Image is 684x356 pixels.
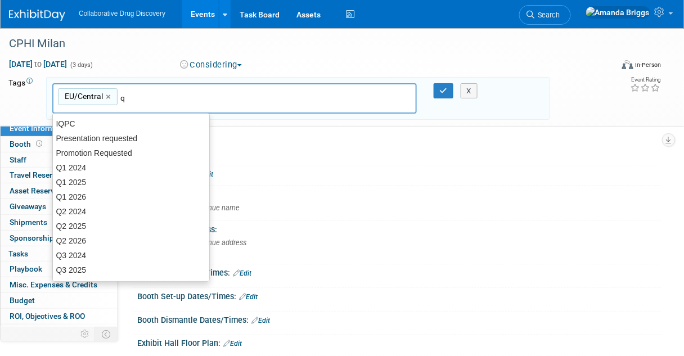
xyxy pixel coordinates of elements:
div: Q1 2026 [53,190,209,204]
span: Booth not reserved yet [34,139,44,148]
button: Considering [176,59,246,71]
a: Travel Reservations [1,168,118,183]
div: Booth Dismantle Dates/Times: [137,312,661,326]
a: Booth [1,137,118,152]
a: Edit [233,269,251,277]
div: Promotion Requested [53,146,209,160]
div: CPHI Milan [5,34,606,54]
div: Q2 2026 [53,233,209,248]
div: Presentation requested [53,131,209,146]
span: Shipments [10,218,47,227]
a: Misc. Expenses & Credits [1,277,118,292]
span: Asset Reservations [10,186,76,195]
a: Tasks [1,246,118,262]
a: Staff [1,152,118,168]
div: Exhibit Hall Dates/Times: [137,264,661,279]
a: Giveaways [1,199,118,214]
a: Search [519,5,571,25]
span: Playbook [10,264,42,273]
a: Edit [239,293,258,301]
span: Event Information [10,124,73,133]
div: Q3 2024 [53,248,209,263]
span: Travel Reservations [10,170,78,179]
div: Q3 2026 [53,277,209,292]
div: IQPC [53,116,209,131]
span: Budget [10,296,35,305]
div: Event Website: [137,165,661,180]
div: Exhibit Hall Floor Plan: [137,335,661,349]
div: Q1 2024 [53,160,209,175]
img: ExhibitDay [9,10,65,21]
div: Event Venue Address: [137,221,661,235]
input: Type tag and hit enter [120,92,278,103]
span: Search [534,11,560,19]
a: Edit [251,317,270,325]
td: Tags [8,77,36,120]
span: Booth [10,139,44,148]
span: ROI, Objectives & ROO [10,312,85,321]
div: Event Venue Name: [137,186,661,200]
a: Asset Reservations [1,183,118,199]
span: Giveaways [10,202,46,211]
a: Budget [1,293,118,308]
span: Staff [10,155,26,164]
div: Booth Set-up Dates/Times: [137,288,661,303]
a: ROI, Objectives & ROO [1,309,118,324]
span: Collaborative Drug Discovery [79,10,165,17]
span: (3 days) [69,61,93,69]
a: Shipments [1,215,118,230]
div: In-Person [635,61,661,69]
span: to [33,60,43,69]
a: × [106,91,113,103]
div: Q2 2024 [53,204,209,219]
a: Event Information [1,121,118,136]
img: Format-Inperson.png [622,60,633,69]
a: Edit [223,340,242,348]
td: Personalize Event Tab Strip [75,327,95,341]
div: Event Format [567,58,662,75]
div: Pod Notes: [137,133,661,148]
div: Q2 2025 [53,219,209,233]
td: Toggle Event Tabs [95,327,118,341]
span: Tasks [8,249,28,258]
span: Misc. Expenses & Credits [10,280,97,289]
div: Q3 2025 [53,263,209,277]
span: [DATE] [DATE] [8,59,67,69]
span: EU/Central [62,91,103,102]
img: Amanda Briggs [586,6,650,19]
div: Q1 2025 [53,175,209,190]
a: Sponsorships [1,231,118,246]
div: Event Rating [631,77,661,83]
a: Playbook [1,262,118,277]
button: X [461,83,478,99]
span: Sponsorships [10,233,58,242]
